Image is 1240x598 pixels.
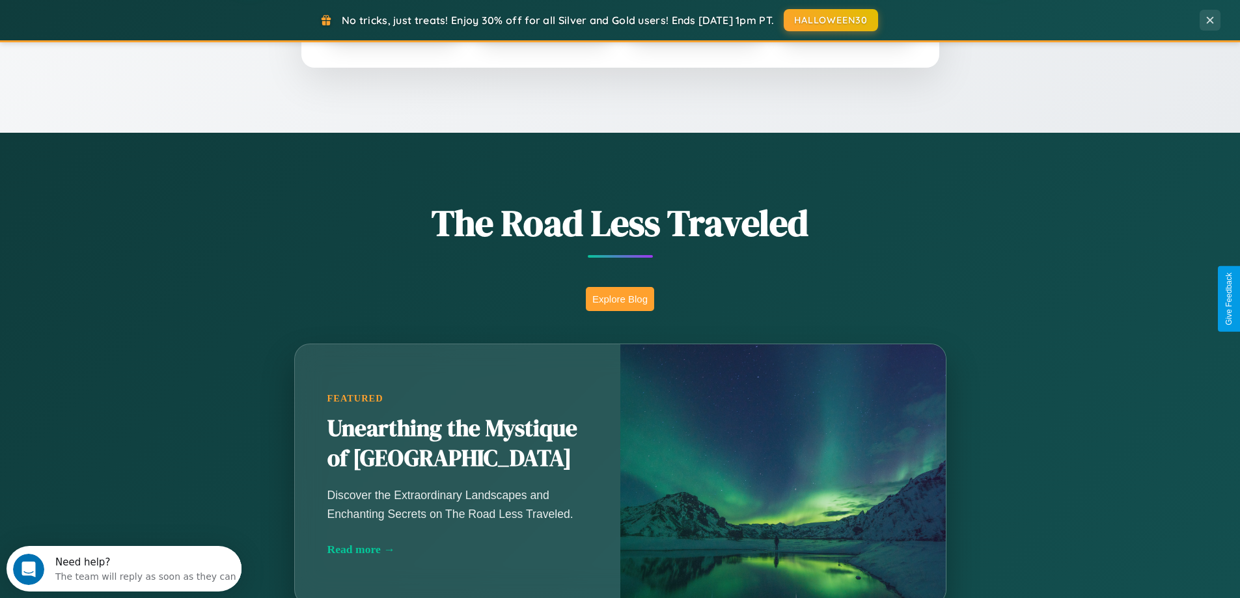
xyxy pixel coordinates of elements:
h2: Unearthing the Mystique of [GEOGRAPHIC_DATA] [327,414,588,474]
button: HALLOWEEN30 [784,9,878,31]
div: Give Feedback [1224,273,1233,325]
button: Explore Blog [586,287,654,311]
iframe: Intercom live chat [13,554,44,585]
div: The team will reply as soon as they can [49,21,230,35]
h1: The Road Less Traveled [230,198,1011,248]
div: Need help? [49,11,230,21]
iframe: Intercom live chat discovery launcher [7,546,241,591]
span: No tricks, just treats! Enjoy 30% off for all Silver and Gold users! Ends [DATE] 1pm PT. [342,14,774,27]
div: Featured [327,393,588,404]
div: Read more → [327,543,588,556]
p: Discover the Extraordinary Landscapes and Enchanting Secrets on The Road Less Traveled. [327,486,588,523]
div: Open Intercom Messenger [5,5,242,41]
